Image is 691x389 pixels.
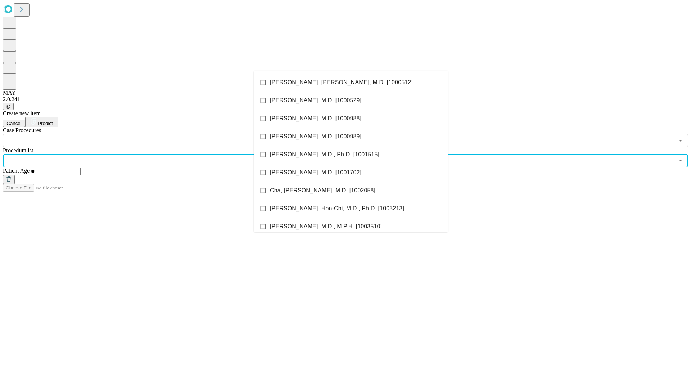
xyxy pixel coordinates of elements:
[3,103,14,110] button: @
[270,186,375,195] span: Cha, [PERSON_NAME], M.D. [1002058]
[3,110,41,116] span: Create new item
[6,121,22,126] span: Cancel
[270,204,404,213] span: [PERSON_NAME], Hon-Chi, M.D., Ph.D. [1003213]
[270,96,361,105] span: [PERSON_NAME], M.D. [1000529]
[3,96,688,103] div: 2.0.241
[270,168,361,177] span: [PERSON_NAME], M.D. [1001702]
[270,78,413,87] span: [PERSON_NAME], [PERSON_NAME], M.D. [1000512]
[676,156,686,166] button: Close
[3,90,688,96] div: MAY
[38,121,53,126] span: Predict
[3,147,33,153] span: Proceduralist
[3,127,41,133] span: Scheduled Procedure
[3,120,25,127] button: Cancel
[270,222,382,231] span: [PERSON_NAME], M.D., M.P.H. [1003510]
[25,117,58,127] button: Predict
[6,104,11,109] span: @
[270,132,361,141] span: [PERSON_NAME], M.D. [1000989]
[270,114,361,123] span: [PERSON_NAME], M.D. [1000988]
[270,150,379,159] span: [PERSON_NAME], M.D., Ph.D. [1001515]
[676,135,686,146] button: Open
[3,167,30,174] span: Patient Age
